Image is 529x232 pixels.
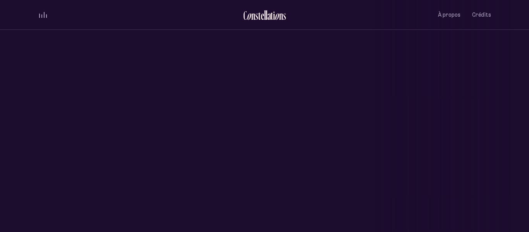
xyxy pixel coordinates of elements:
[258,9,261,22] div: t
[247,9,251,22] div: o
[279,9,283,22] div: n
[472,6,491,24] button: Crédits
[267,9,271,22] div: a
[261,9,264,22] div: e
[243,9,247,22] div: C
[255,9,258,22] div: s
[38,11,48,19] button: volume audio
[273,9,275,22] div: i
[266,9,267,22] div: l
[251,9,255,22] div: n
[283,9,286,22] div: s
[275,9,279,22] div: o
[264,9,266,22] div: l
[271,9,273,22] div: t
[438,6,460,24] button: À propos
[472,12,491,18] span: Crédits
[438,12,460,18] span: À propos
